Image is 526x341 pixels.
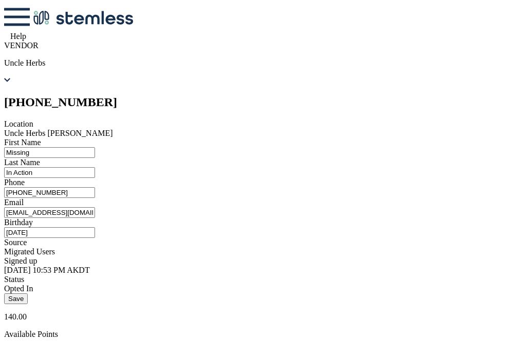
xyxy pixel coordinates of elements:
label: Opted In [4,284,33,293]
iframe: Chat Widget [475,292,526,341]
span: Uncle Herbs [PERSON_NAME] [4,129,113,137]
label: Phone [4,178,25,187]
label: Status [4,275,24,284]
button: Save [4,293,28,304]
span: Save [8,295,24,303]
p: 140.00 [4,312,522,322]
h2: [PHONE_NUMBER] [4,95,522,109]
p: Uncle Herbs [4,58,522,68]
label: Email [4,198,24,207]
img: icon-menu-open-1b7a8edd.svg [4,4,30,30]
label: Last Name [4,158,40,167]
img: logo-dark-0685b13c.svg [30,6,134,30]
label: Migrated Users [4,247,55,256]
label: [DATE] 10:53 PM AKDT [4,266,90,274]
label: Birthday [4,218,33,227]
img: icon_down-arrow-small-66adaf34.svg [4,77,10,83]
div: VENDOR [4,41,522,50]
input: MM/DD/YYYY [4,227,95,238]
img: icon-help-white-03924b79.svg [4,33,10,39]
label: Signed up [4,256,37,265]
label: Location [4,119,33,128]
span: Help [10,32,26,41]
label: First Name [4,138,41,147]
label: Available Points [4,330,58,338]
label: Source [4,238,27,247]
